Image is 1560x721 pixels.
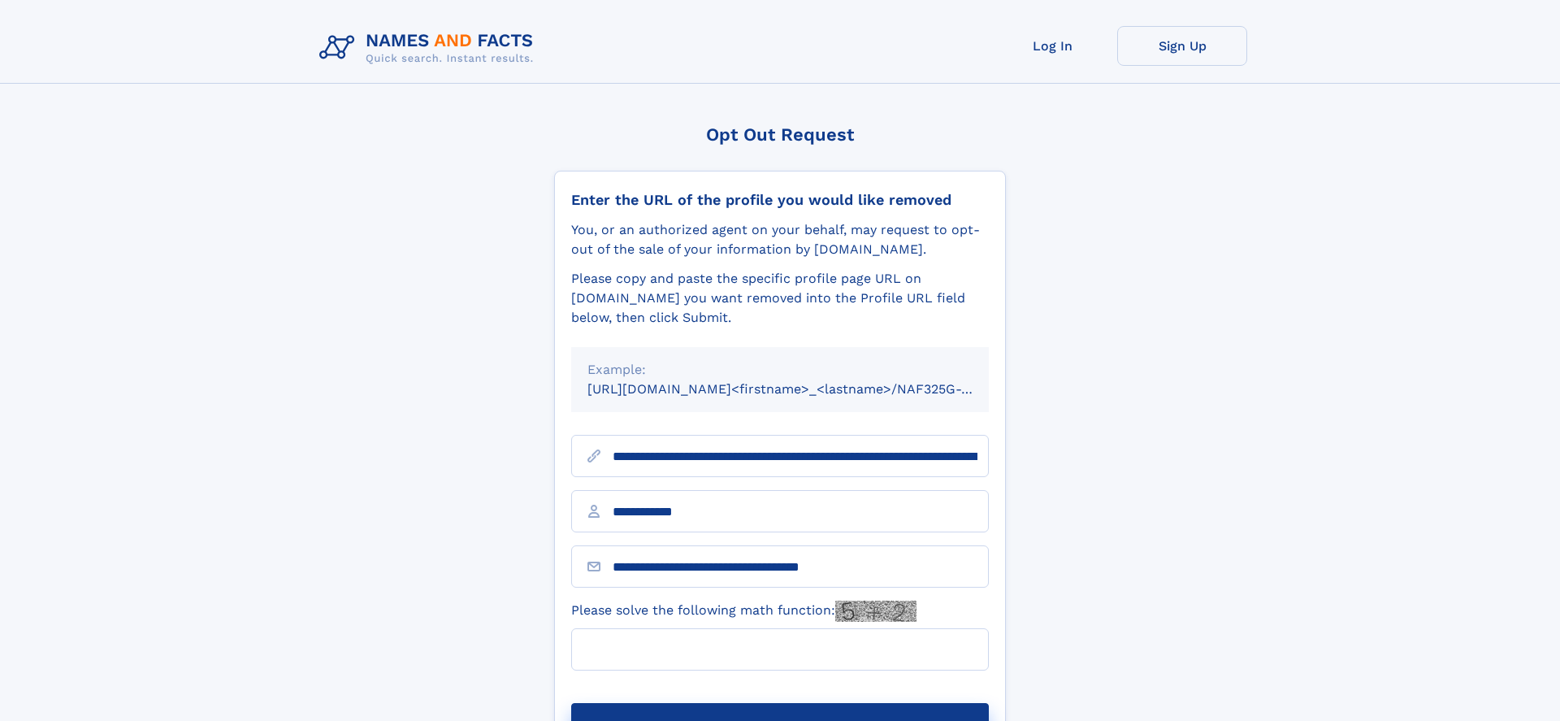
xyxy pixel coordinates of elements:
[571,191,989,209] div: Enter the URL of the profile you would like removed
[571,269,989,328] div: Please copy and paste the specific profile page URL on [DOMAIN_NAME] you want removed into the Pr...
[571,601,916,622] label: Please solve the following math function:
[987,26,1117,66] a: Log In
[554,124,1006,145] div: Opt Out Request
[313,26,547,70] img: Logo Names and Facts
[587,360,973,380] div: Example:
[571,220,989,259] div: You, or an authorized agent on your behalf, may request to opt-out of the sale of your informatio...
[1117,26,1247,66] a: Sign Up
[587,381,1020,397] small: [URL][DOMAIN_NAME]<firstname>_<lastname>/NAF325G-xxxxxxxx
